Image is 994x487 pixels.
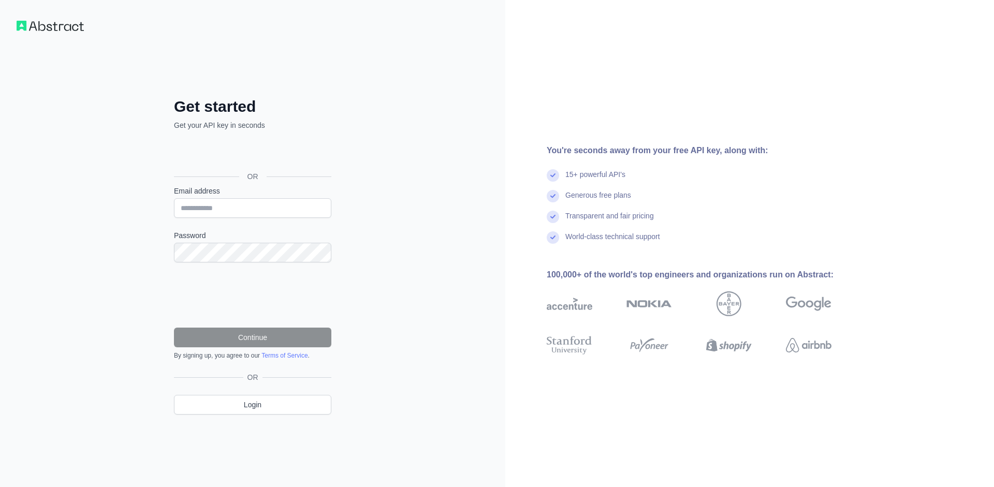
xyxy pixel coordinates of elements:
[174,275,331,315] iframe: reCAPTCHA
[706,334,752,357] img: shopify
[565,231,660,252] div: World-class technical support
[174,97,331,116] h2: Get started
[243,372,262,382] span: OR
[174,142,329,165] div: Войти с аккаунтом Google (откроется в новой вкладке)
[174,395,331,415] a: Login
[174,120,331,130] p: Get your API key in seconds
[17,21,84,31] img: Workflow
[547,269,865,281] div: 100,000+ of the world's top engineers and organizations run on Abstract:
[239,171,267,182] span: OR
[547,211,559,223] img: check mark
[547,291,592,316] img: accenture
[786,291,831,316] img: google
[174,230,331,241] label: Password
[717,291,741,316] img: bayer
[174,351,331,360] div: By signing up, you agree to our .
[626,334,672,357] img: payoneer
[626,291,672,316] img: nokia
[565,211,654,231] div: Transparent and fair pricing
[174,328,331,347] button: Continue
[261,352,308,359] a: Terms of Service
[547,334,592,357] img: stanford university
[565,169,625,190] div: 15+ powerful API's
[565,190,631,211] div: Generous free plans
[174,186,331,196] label: Email address
[547,231,559,244] img: check mark
[547,169,559,182] img: check mark
[547,144,865,157] div: You're seconds away from your free API key, along with:
[786,334,831,357] img: airbnb
[547,190,559,202] img: check mark
[169,142,334,165] iframe: Кнопка "Войти с аккаунтом Google"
